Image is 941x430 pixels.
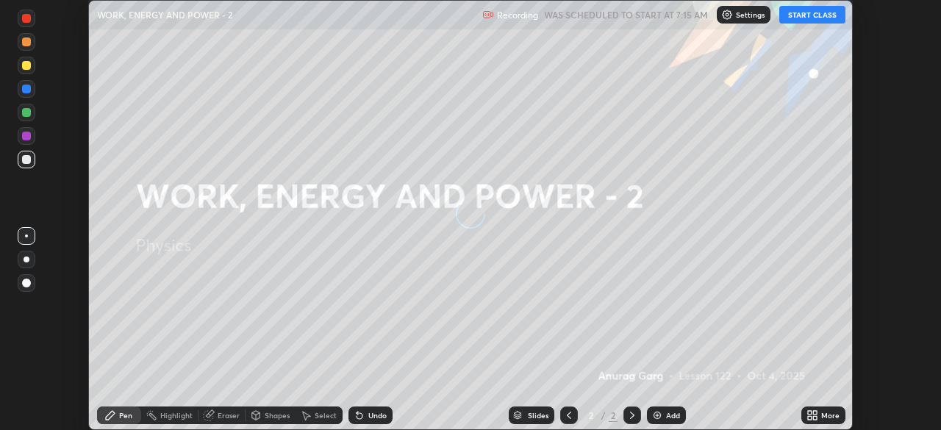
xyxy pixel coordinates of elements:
div: Shapes [265,412,290,419]
h5: WAS SCHEDULED TO START AT 7:15 AM [544,8,708,21]
div: Select [315,412,337,419]
div: Undo [368,412,387,419]
div: 2 [609,409,618,422]
div: / [601,411,606,420]
img: add-slide-button [651,409,663,421]
img: class-settings-icons [721,9,733,21]
div: Highlight [160,412,193,419]
div: More [821,412,840,419]
p: WORK, ENERGY AND POWER - 2 [97,9,232,21]
p: Recording [497,10,538,21]
div: Eraser [218,412,240,419]
div: Slides [528,412,548,419]
div: 2 [584,411,598,420]
button: START CLASS [779,6,845,24]
div: Pen [119,412,132,419]
div: Add [666,412,680,419]
p: Settings [736,11,765,18]
img: recording.375f2c34.svg [482,9,494,21]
